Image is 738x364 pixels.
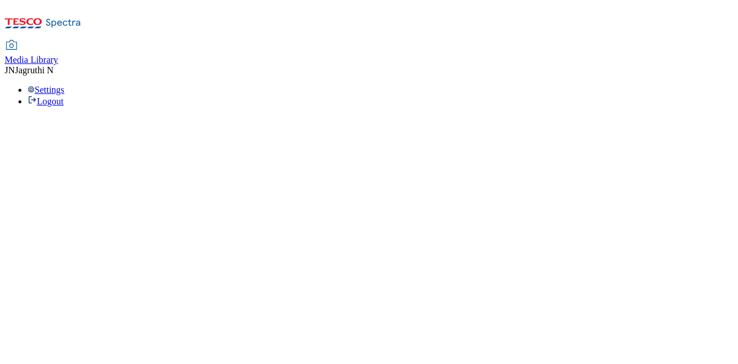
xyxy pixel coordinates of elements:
span: Jagruthi N [15,65,54,75]
span: JN [5,65,15,75]
a: Media Library [5,41,58,65]
span: Media Library [5,55,58,65]
a: Settings [28,85,65,95]
a: Logout [28,96,63,106]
